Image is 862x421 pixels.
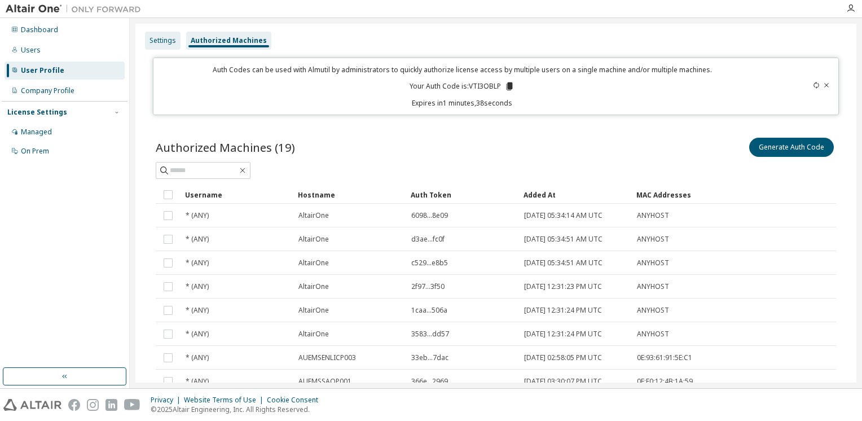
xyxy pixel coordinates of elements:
[6,3,147,15] img: Altair One
[637,353,692,362] span: 0E:93:61:91:5E:C1
[524,211,602,220] span: [DATE] 05:34:14 AM UTC
[21,147,49,156] div: On Prem
[298,211,329,220] span: AltairOne
[524,377,602,386] span: [DATE] 03:30:07 PM UTC
[298,306,329,315] span: AltairOne
[298,353,356,362] span: AUEMSENLICP003
[191,36,267,45] div: Authorized Machines
[411,235,445,244] span: d3ae...fc0f
[186,235,209,244] span: * (ANY)
[411,258,448,267] span: c529...e8b5
[186,306,209,315] span: * (ANY)
[411,211,448,220] span: 6098...8e09
[524,258,602,267] span: [DATE] 05:34:51 AM UTC
[68,399,80,411] img: facebook.svg
[7,108,67,117] div: License Settings
[21,46,41,55] div: Users
[185,186,289,204] div: Username
[186,353,209,362] span: * (ANY)
[637,377,693,386] span: 0E:E0:12:4B:1A:59
[410,81,514,91] p: Your Auth Code is: VTI3OBLP
[637,211,669,220] span: ANYHOST
[411,353,448,362] span: 33eb...7dac
[21,66,64,75] div: User Profile
[636,186,712,204] div: MAC Addresses
[524,186,627,204] div: Added At
[524,235,602,244] span: [DATE] 05:34:51 AM UTC
[411,186,514,204] div: Auth Token
[637,282,669,291] span: ANYHOST
[160,65,764,74] p: Auth Codes can be used with Almutil by administrators to quickly authorize license access by mult...
[637,330,669,339] span: ANYHOST
[87,399,99,411] img: instagram.svg
[637,258,669,267] span: ANYHOST
[149,36,176,45] div: Settings
[298,235,329,244] span: AltairOne
[184,396,267,405] div: Website Terms of Use
[267,396,325,405] div: Cookie Consent
[186,282,209,291] span: * (ANY)
[298,377,351,386] span: AUEMSSAOP001
[298,282,329,291] span: AltairOne
[124,399,140,411] img: youtube.svg
[186,330,209,339] span: * (ANY)
[186,377,209,386] span: * (ANY)
[186,211,209,220] span: * (ANY)
[524,306,602,315] span: [DATE] 12:31:24 PM UTC
[21,25,58,34] div: Dashboard
[637,235,669,244] span: ANYHOST
[524,282,602,291] span: [DATE] 12:31:23 PM UTC
[151,405,325,414] p: © 2025 Altair Engineering, Inc. All Rights Reserved.
[186,258,209,267] span: * (ANY)
[298,258,329,267] span: AltairOne
[749,138,834,157] button: Generate Auth Code
[524,330,602,339] span: [DATE] 12:31:24 PM UTC
[3,399,61,411] img: altair_logo.svg
[160,98,764,108] p: Expires in 1 minutes, 38 seconds
[21,128,52,137] div: Managed
[298,330,329,339] span: AltairOne
[411,377,448,386] span: 366e...2969
[411,282,445,291] span: 2f97...3f50
[156,139,295,155] span: Authorized Machines (19)
[21,86,74,95] div: Company Profile
[411,306,447,315] span: 1caa...506a
[105,399,117,411] img: linkedin.svg
[151,396,184,405] div: Privacy
[298,186,402,204] div: Hostname
[637,306,669,315] span: ANYHOST
[524,353,602,362] span: [DATE] 02:58:05 PM UTC
[411,330,449,339] span: 3583...dd57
